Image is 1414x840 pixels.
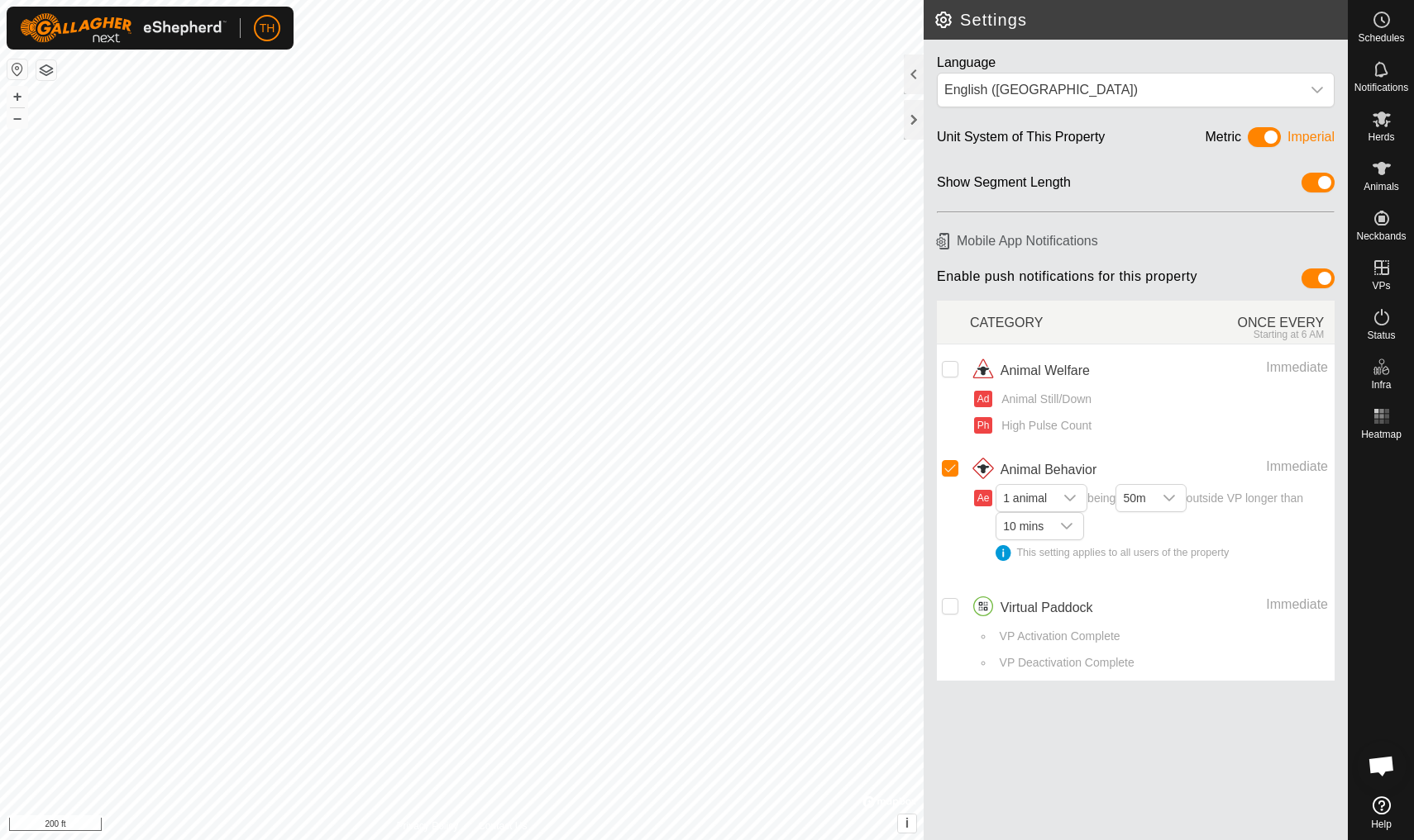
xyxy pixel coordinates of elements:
div: Unit System of This Property [937,127,1105,153]
div: English ([GEOGRAPHIC_DATA]) [944,80,1294,100]
div: dropdown trigger [1153,485,1186,511]
div: CATEGORY [970,304,1153,340]
button: Map Layers [36,60,56,80]
a: Help [1349,790,1414,836]
span: Status [1367,330,1395,340]
div: This setting applies to all users of the property [996,545,1328,561]
span: i [905,816,909,830]
button: – [7,108,27,128]
button: + [7,87,27,107]
div: dropdown trigger [1053,485,1087,511]
a: Privacy Policy [396,819,458,833]
span: Infra [1371,380,1391,390]
span: Animals [1364,182,1399,192]
span: English (US) [938,74,1301,107]
span: Help [1371,819,1392,829]
div: Open chat [1357,741,1407,790]
span: Heatmap [1361,429,1402,439]
div: dropdown trigger [1050,513,1083,539]
div: Language [937,53,1335,73]
h2: Settings [934,10,1348,30]
span: 10 mins [996,513,1050,539]
span: Animal Behavior [1001,460,1097,480]
button: Ae [974,490,992,506]
button: i [898,814,916,833]
span: 50m [1116,485,1152,511]
div: Immediate [1179,457,1328,477]
div: Starting at 6 AM [1153,329,1325,340]
div: Immediate [1179,358,1328,377]
div: Immediate [1179,595,1328,615]
span: Animal Still/Down [996,391,1092,408]
span: Enable push notifications for this property [937,268,1197,294]
span: 1 animal [996,485,1053,511]
span: VPs [1372,281,1390,291]
div: Show Segment Length [937,173,1071,198]
span: Neckbands [1356,231,1406,241]
h6: Mobile App Notifications [930,226,1341,255]
button: Ph [974,417,992,434]
span: High Pulse Count [996,417,1092,434]
span: VP Activation Complete [994,628,1120,645]
span: Notifications [1354,83,1408,93]
span: VP Deactivation Complete [994,654,1135,672]
img: Gallagher Logo [20,13,227,43]
span: Animal Welfare [1001,361,1090,381]
span: TH [260,20,275,37]
img: animal welfare icon [970,358,996,384]
img: animal behavior icon [970,457,996,483]
div: dropdown trigger [1301,74,1334,107]
img: virtual paddocks icon [970,595,996,621]
button: Ad [974,391,992,407]
div: Metric [1206,127,1242,153]
div: Imperial [1287,127,1335,153]
span: Herds [1368,132,1394,142]
a: Contact Us [478,819,527,833]
button: Reset Map [7,59,27,79]
span: Schedules [1358,33,1404,43]
span: Virtual Paddock [1001,598,1093,618]
span: being outside VP longer than [996,491,1328,561]
div: ONCE EVERY [1153,304,1335,340]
